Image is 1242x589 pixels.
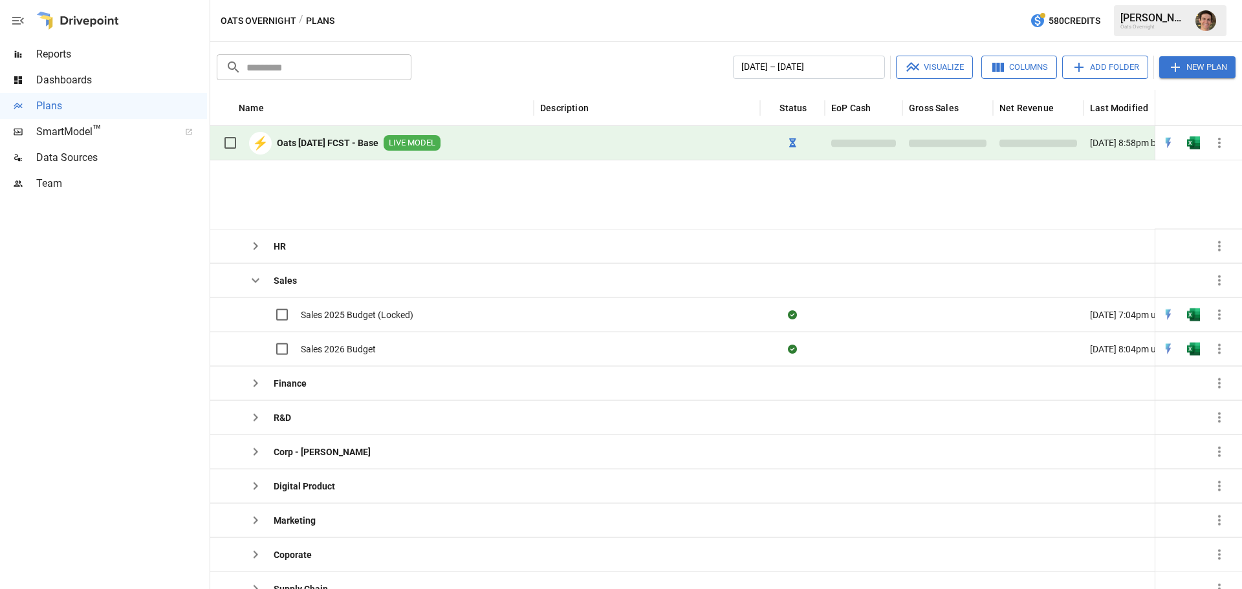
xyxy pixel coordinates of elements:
img: excel-icon.76473adf.svg [1187,136,1200,149]
div: Open in Excel [1187,136,1200,149]
span: SmartModel [36,124,171,140]
div: Last Modified [1090,103,1148,113]
span: Plans [36,98,207,114]
div: Gross Sales [909,103,959,113]
div: Description [540,103,589,113]
button: Ryan Zayas [1188,3,1224,39]
b: Oats [DATE] FCST - Base [277,136,378,149]
span: Dashboards [36,72,207,88]
span: Reports [36,47,207,62]
span: Sales 2026 Budget [301,343,376,356]
img: quick-edit-flash.b8aec18c.svg [1162,343,1175,356]
span: Sales 2025 Budget (Locked) [301,308,413,321]
span: ™ [93,122,102,138]
div: Open in Quick Edit [1162,308,1175,321]
img: quick-edit-flash.b8aec18c.svg [1162,136,1175,149]
div: [PERSON_NAME] [1120,12,1188,24]
div: EoP Cash [831,103,871,113]
button: [DATE] – [DATE] [733,56,885,79]
b: HR [274,240,286,253]
img: excel-icon.76473adf.svg [1187,308,1200,321]
span: LIVE MODEL [384,137,441,149]
b: R&D [274,411,291,424]
img: excel-icon.76473adf.svg [1187,343,1200,356]
span: Data Sources [36,150,207,166]
button: Oats Overnight [221,13,296,29]
div: Status [779,103,807,113]
div: ⚡ [249,132,272,155]
b: Digital Product [274,480,335,493]
img: Ryan Zayas [1195,10,1216,31]
button: New Plan [1159,56,1236,78]
button: Add Folder [1062,56,1148,79]
div: Sync complete [788,308,797,321]
div: Preparing to sync. [789,136,796,149]
button: Visualize [896,56,973,79]
div: Name [239,103,264,113]
div: Oats Overnight [1120,24,1188,30]
span: 580 Credits [1049,13,1100,29]
div: / [299,13,303,29]
div: Sync complete [788,343,797,356]
img: quick-edit-flash.b8aec18c.svg [1162,308,1175,321]
b: Finance [274,377,307,390]
div: Open in Quick Edit [1162,343,1175,356]
div: Open in Quick Edit [1162,136,1175,149]
div: Open in Excel [1187,308,1200,321]
div: Open in Excel [1187,343,1200,356]
button: 580Credits [1025,9,1106,33]
span: Team [36,176,207,191]
b: Corp - [PERSON_NAME] [274,445,371,458]
button: Columns [981,56,1057,79]
div: Net Revenue [999,103,1054,113]
b: Marketing [274,514,316,527]
b: Sales [274,274,297,287]
b: Coporate [274,548,312,561]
